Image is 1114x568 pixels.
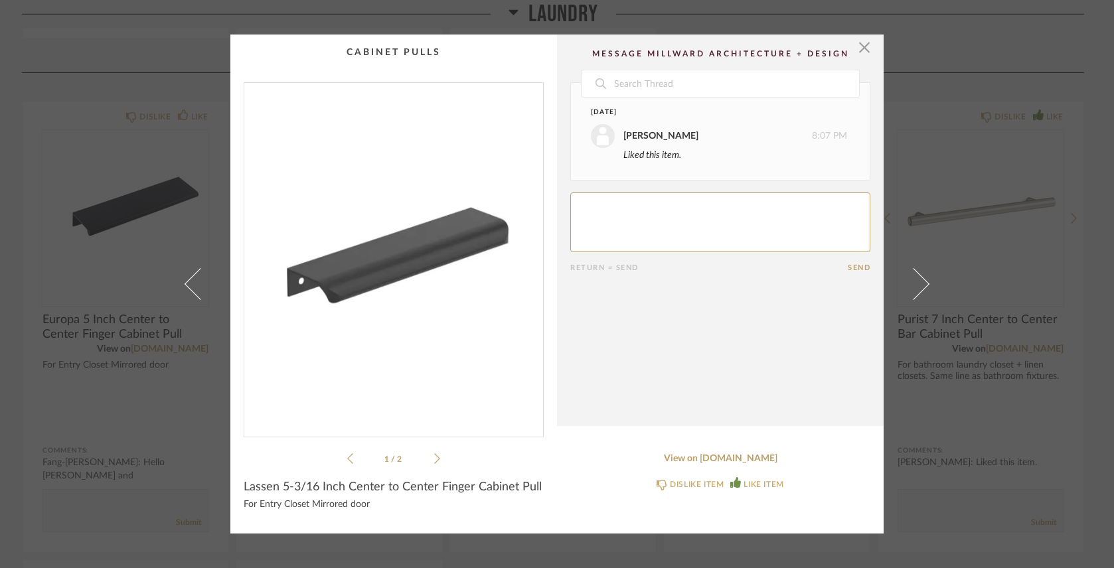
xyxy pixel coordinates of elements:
[244,480,542,494] span: Lassen 5-3/16 Inch Center to Center Finger Cabinet Pull
[244,83,543,426] img: 5903c3f8-f847-4862-b1d8-e6dfaea72d34_1000x1000.jpg
[591,124,847,148] div: 8:07 PM
[397,455,404,463] span: 2
[848,263,870,272] button: Send
[670,478,724,491] div: DISLIKE ITEM
[384,455,391,463] span: 1
[851,35,878,61] button: Close
[570,263,848,272] div: Return = Send
[613,70,859,97] input: Search Thread
[570,453,870,464] a: View on [DOMAIN_NAME]
[591,107,823,117] div: [DATE]
[744,478,783,491] div: LIKE ITEM
[623,129,698,143] div: [PERSON_NAME]
[623,148,847,163] div: Liked this item.
[244,83,543,426] div: 0
[244,500,544,510] div: For Entry Closet Mirrored door
[391,455,397,463] span: /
